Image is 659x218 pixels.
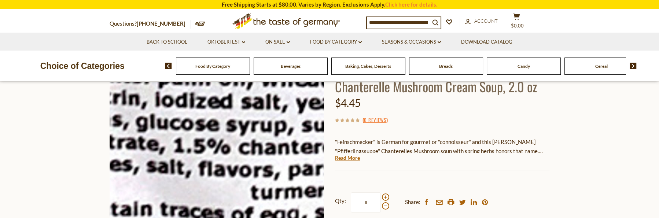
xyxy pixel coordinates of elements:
[335,196,346,206] strong: Qty:
[474,18,498,24] span: Account
[310,38,362,46] a: Food By Category
[439,63,453,69] a: Breads
[595,63,608,69] a: Cereal
[364,116,386,124] a: 0 Reviews
[335,154,360,162] a: Read More
[345,63,391,69] a: Baking, Cakes, Desserts
[465,17,498,25] a: Account
[518,63,530,69] a: Candy
[385,1,437,8] a: Click here for details.
[630,63,637,69] img: next arrow
[335,62,549,95] h1: [PERSON_NAME] Pfifferlingssuppe Gourmet Chanterelle Mushroom Cream Soup, 2.0 oz
[505,13,527,32] button: $0.00
[335,97,361,109] span: $4.45
[265,38,290,46] a: On Sale
[335,137,549,156] p: "Feinschmecker" is German for gourmet or "connoisseur" and this [PERSON_NAME] "Pfifferlingssuppe"...
[147,38,187,46] a: Back to School
[137,20,185,27] a: [PHONE_NUMBER]
[461,38,512,46] a: Download Catalog
[110,19,191,29] p: Questions?
[207,38,245,46] a: Oktoberfest
[165,63,172,69] img: previous arrow
[511,23,524,29] span: $0.00
[195,63,230,69] a: Food By Category
[281,63,301,69] a: Beverages
[362,116,388,123] span: ( )
[405,197,420,207] span: Share:
[382,38,441,46] a: Seasons & Occasions
[351,192,381,213] input: Qty:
